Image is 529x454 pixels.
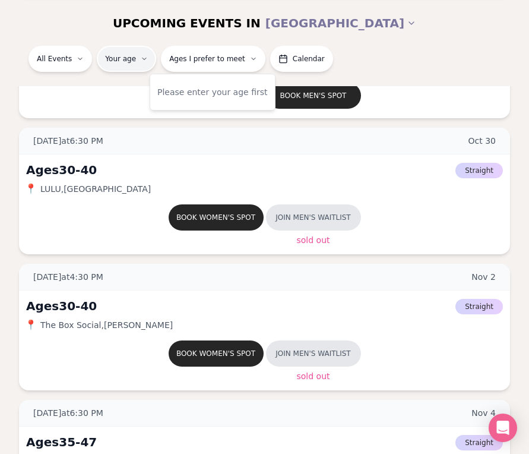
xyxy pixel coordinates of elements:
[33,407,103,419] span: [DATE] at 6:30 PM
[266,340,361,367] button: Join men's waitlist
[33,271,103,283] span: [DATE] at 4:30 PM
[169,340,264,367] button: Book women's spot
[26,184,36,194] span: 📍
[40,319,173,331] span: The Box Social , [PERSON_NAME]
[105,53,136,63] span: Your age
[468,135,496,147] span: Oct 30
[293,53,325,63] span: Calendar
[26,162,97,178] div: Ages 30-40
[26,298,97,314] div: Ages 30-40
[161,45,265,71] button: Ages I prefer to meet
[455,435,503,450] span: Straight
[113,14,261,31] span: UPCOMING EVENTS IN
[26,434,97,450] div: Ages 35-47
[471,407,496,419] span: Nov 4
[266,83,361,109] button: Book men's spot
[471,271,496,283] span: Nov 2
[28,45,92,71] button: All Events
[97,45,156,71] button: Your age
[26,320,36,330] span: 📍
[157,81,268,103] div: Please enter your age first
[455,163,503,178] span: Straight
[455,299,503,314] span: Straight
[296,235,330,245] span: Sold Out
[33,135,103,147] span: [DATE] at 6:30 PM
[270,45,333,71] button: Calendar
[169,204,264,231] button: Book women's spot
[169,53,245,63] span: Ages I prefer to meet
[296,371,330,381] span: Sold Out
[489,414,517,442] div: Open Intercom Messenger
[266,204,361,231] button: Join men's waitlist
[40,183,151,195] span: LULU , [GEOGRAPHIC_DATA]
[265,10,416,36] button: [GEOGRAPHIC_DATA]
[37,53,72,63] span: All Events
